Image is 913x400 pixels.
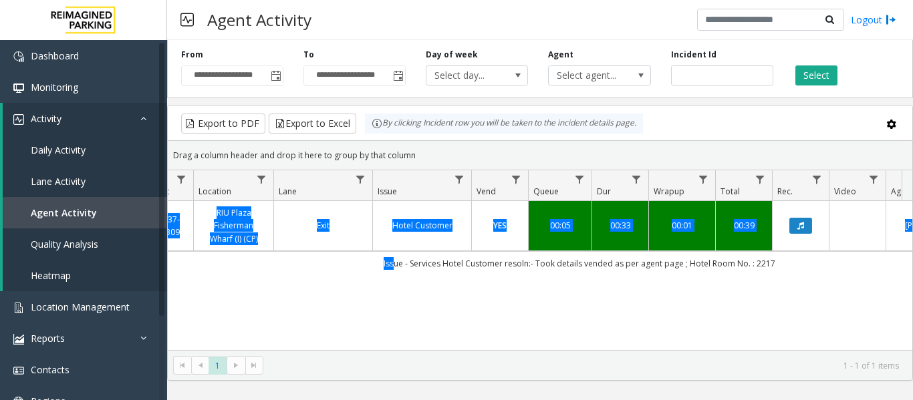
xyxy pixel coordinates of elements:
[381,219,463,232] a: Hotel Customer
[3,103,167,134] a: Activity
[721,186,740,197] span: Total
[751,170,769,188] a: Total Filter Menu
[303,49,314,61] label: To
[201,3,318,36] h3: Agent Activity
[426,49,478,61] label: Day of week
[549,66,630,85] span: Select agent...
[865,170,883,188] a: Video Filter Menu
[31,81,78,93] span: Monitoring
[426,66,507,85] span: Select day...
[13,365,24,376] img: 'icon'
[269,114,356,134] button: Export to Excel
[3,228,167,260] a: Quality Analysis
[13,83,24,93] img: 'icon'
[31,206,97,219] span: Agent Activity
[31,363,70,376] span: Contacts
[795,65,837,85] button: Select
[365,114,643,134] div: By clicking Incident row you will be taken to the incident details page.
[268,66,283,85] span: Toggle popup
[851,13,896,27] a: Logout
[450,170,469,188] a: Issue Filter Menu
[891,186,913,197] span: Agent
[31,301,130,313] span: Location Management
[628,170,646,188] a: Dur Filter Menu
[31,332,65,345] span: Reports
[533,186,559,197] span: Queue
[172,170,190,188] a: Lot Filter Menu
[372,118,382,129] img: infoIcon.svg
[694,170,712,188] a: Wrapup Filter Menu
[3,260,167,291] a: Heatmap
[3,134,167,166] a: Daily Activity
[168,170,912,350] div: Data table
[271,360,899,371] kendo-pager-info: 1 - 1 of 1 items
[480,219,520,232] a: YES
[31,175,86,188] span: Lane Activity
[537,219,583,232] a: 00:05
[808,170,826,188] a: Rec. Filter Menu
[378,186,397,197] span: Issue
[352,170,370,188] a: Lane Filter Menu
[253,170,271,188] a: Location Filter Menu
[390,66,405,85] span: Toggle popup
[181,49,203,61] label: From
[168,144,912,167] div: Drag a column header and drop it here to group by that column
[724,219,764,232] a: 00:39
[571,170,589,188] a: Queue Filter Menu
[671,49,716,61] label: Incident Id
[886,13,896,27] img: logout
[597,186,611,197] span: Dur
[202,206,265,245] a: RIU Plaza Fisherman Wharf (I) (CP)
[180,3,194,36] img: pageIcon
[548,49,573,61] label: Agent
[13,51,24,62] img: 'icon'
[834,186,856,197] span: Video
[13,303,24,313] img: 'icon'
[209,357,227,375] span: Page 1
[282,219,364,232] a: Exit
[777,186,793,197] span: Rec.
[279,186,297,197] span: Lane
[3,166,167,197] a: Lane Activity
[13,114,24,125] img: 'icon'
[160,213,185,238] a: I37-309
[181,114,265,134] button: Export to PDF
[654,186,684,197] span: Wrapup
[13,334,24,345] img: 'icon'
[31,238,98,250] span: Quality Analysis
[31,144,86,156] span: Daily Activity
[31,49,79,62] span: Dashboard
[31,269,71,282] span: Heatmap
[199,186,231,197] span: Location
[493,220,507,231] span: YES
[31,112,61,125] span: Activity
[477,186,496,197] span: Vend
[600,219,640,232] a: 00:33
[3,197,167,228] a: Agent Activity
[657,219,707,232] a: 00:01
[507,170,525,188] a: Vend Filter Menu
